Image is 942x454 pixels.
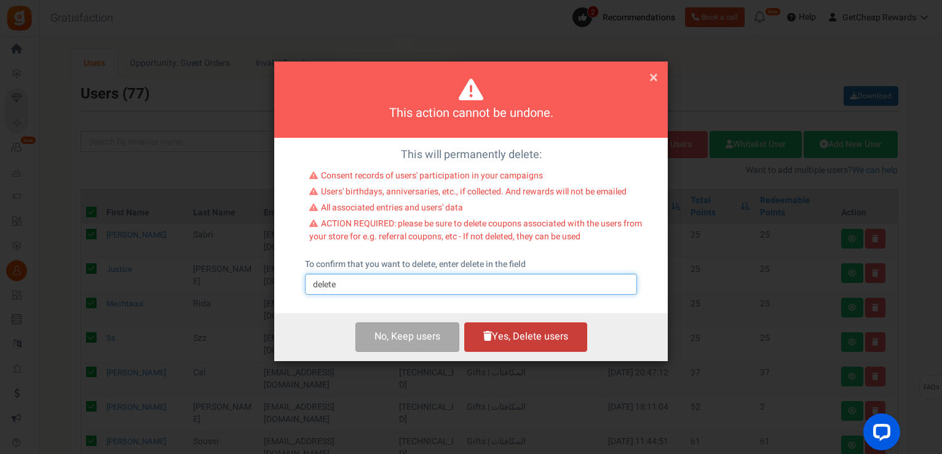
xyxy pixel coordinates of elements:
[435,329,440,344] span: s
[305,258,526,271] label: To confirm that you want to delete, enter delete in the field
[464,322,587,351] button: Yes, Delete users
[355,322,459,351] button: No, Keep users
[309,218,642,246] li: ACTION REQUIRED: please be sure to delete coupons associated with the users from your store for e...
[290,105,652,122] h4: This action cannot be undone.
[309,202,642,218] li: All associated entries and users' data
[305,274,637,295] input: delete
[309,170,642,186] li: Consent records of users' participation in your campaigns
[283,147,659,163] p: This will permanently delete:
[649,66,658,89] span: ×
[309,186,642,202] li: Users' birthdays, anniversaries, etc., if collected. And rewards will not be emailed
